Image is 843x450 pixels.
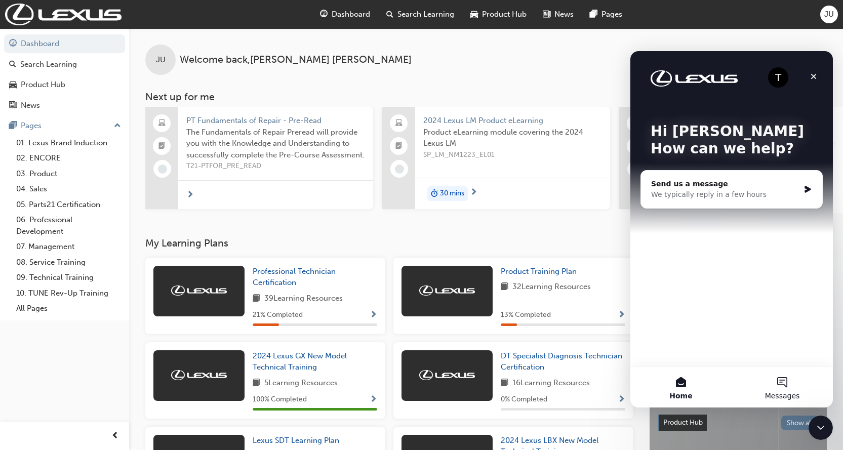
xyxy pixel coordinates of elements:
span: booktick-icon [395,140,403,153]
span: Welcome back , [PERSON_NAME] [PERSON_NAME] [180,54,412,66]
div: Search Learning [20,59,77,70]
span: Show Progress [370,311,377,320]
span: DT Specialist Diagnosis Technician Certification [501,351,622,372]
span: 16 Learning Resources [512,377,590,390]
span: JU [156,54,166,66]
span: book-icon [253,293,260,305]
span: search-icon [386,8,393,21]
a: Lexus SDT Learning Plan [253,435,343,446]
a: News [4,96,125,115]
a: Professional Technician Certification [253,266,377,289]
span: 0 % Completed [501,394,547,405]
a: Product Training Plan [501,266,581,277]
span: Lexus SDT Learning Plan [253,436,339,445]
img: Trak [5,4,122,25]
a: 08. Service Training [12,255,125,270]
span: PT Fundamentals of Repair - Pre-Read [186,115,365,127]
a: guage-iconDashboard [312,4,378,25]
a: 05. Parts21 Certification [12,197,125,213]
button: Pages [4,116,125,135]
span: 2024 Lexus LM Product eLearning [423,115,602,127]
h3: Next up for me [129,91,843,103]
span: duration-icon [431,187,438,200]
a: 03. Product [12,166,125,182]
img: Trak [171,285,227,296]
span: next-icon [186,191,194,200]
span: News [554,9,574,20]
span: learningRecordVerb_NONE-icon [395,165,404,174]
a: 06. Professional Development [12,212,125,239]
h3: My Learning Plans [145,237,633,249]
span: news-icon [543,8,550,21]
a: 02. ENCORE [12,150,125,166]
span: 39 Learning Resources [264,293,343,305]
span: car-icon [9,80,17,90]
span: news-icon [9,101,17,110]
button: Show Progress [618,393,625,406]
span: 30 mins [440,188,464,199]
a: DT Specialist Diagnosis Technician Certification [501,350,625,373]
div: News [21,100,40,111]
a: 01. Lexus Brand Induction [12,135,125,151]
span: up-icon [114,119,121,133]
img: Trak [171,370,227,380]
a: news-iconNews [535,4,582,25]
span: The Fundamentals of Repair Preread will provide you with the Knowledge and Understanding to succe... [186,127,365,161]
div: Pages [21,120,42,132]
span: book-icon [501,377,508,390]
a: 09. Technical Training [12,270,125,285]
span: 100 % Completed [253,394,307,405]
span: Dashboard [332,9,370,20]
span: Show Progress [618,311,625,320]
a: Dashboard [4,34,125,53]
span: JU [824,9,834,20]
a: 10. TUNE Rev-Up Training [12,285,125,301]
span: Product Hub [663,418,703,427]
span: pages-icon [9,121,17,131]
span: 5 Learning Resources [264,377,338,390]
span: prev-icon [111,430,119,442]
span: Pages [601,9,622,20]
span: SP_LM_NM1223_EL01 [423,149,602,161]
a: All Pages [12,301,125,316]
span: Professional Technician Certification [253,267,336,288]
span: Product Hub [482,9,527,20]
span: book-icon [501,281,508,294]
a: search-iconSearch Learning [378,4,462,25]
button: DashboardSearch LearningProduct HubNews [4,32,125,116]
a: car-iconProduct Hub [462,4,535,25]
button: JU [820,6,838,23]
span: guage-icon [320,8,328,21]
span: learningRecordVerb_NONE-icon [158,165,167,174]
a: 2024 Lexus GX New Model Technical Training [253,350,377,373]
iframe: Intercom live chat [809,416,833,440]
span: search-icon [9,60,16,69]
a: Search Learning [4,55,125,74]
span: 21 % Completed [253,309,303,321]
button: Show Progress [618,309,625,321]
span: laptop-icon [395,117,403,130]
a: Product HubShow all [658,415,819,431]
span: Show Progress [618,395,625,404]
img: Trak [419,285,475,296]
span: pages-icon [590,8,597,21]
span: 32 Learning Resources [512,281,591,294]
span: guage-icon [9,39,17,49]
span: car-icon [470,8,478,21]
div: Product Hub [21,79,65,91]
a: pages-iconPages [582,4,630,25]
span: 2024 Lexus GX New Model Technical Training [253,351,347,372]
span: Product Training Plan [501,267,577,276]
iframe: Intercom live chat [630,51,833,407]
span: Show Progress [370,395,377,404]
button: Show Progress [370,393,377,406]
span: Search Learning [397,9,454,20]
